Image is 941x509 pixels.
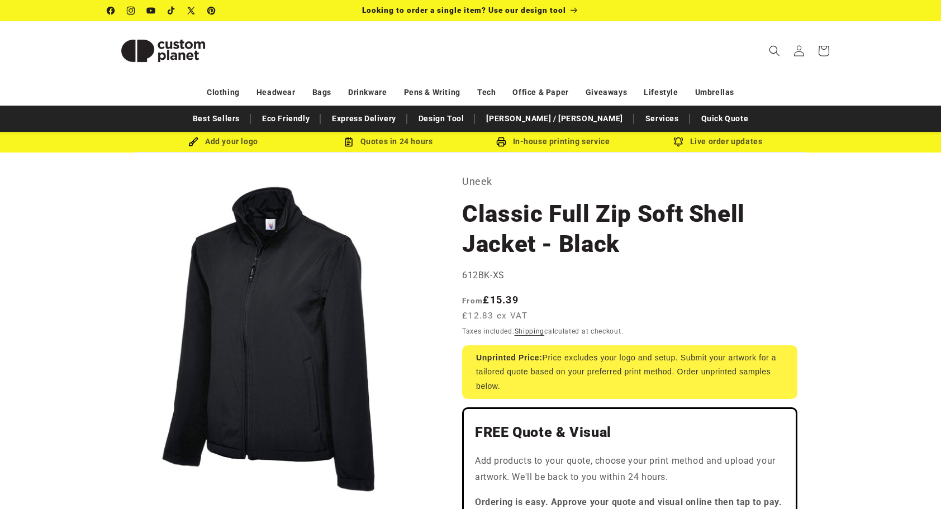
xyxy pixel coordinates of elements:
a: Design Tool [413,109,470,129]
a: Umbrellas [695,83,734,102]
a: Express Delivery [326,109,402,129]
img: Order Updates Icon [344,137,354,147]
media-gallery: Gallery Viewer [107,173,434,500]
a: Office & Paper [512,83,568,102]
a: Best Sellers [187,109,245,129]
summary: Search [762,39,787,63]
a: Shipping [515,327,545,335]
img: Brush Icon [188,137,198,147]
a: Headwear [256,83,296,102]
span: Looking to order a single item? Use our design tool [362,6,566,15]
a: [PERSON_NAME] / [PERSON_NAME] [481,109,628,129]
div: Add your logo [141,135,306,149]
a: Giveaways [586,83,627,102]
iframe: Chat Widget [885,455,941,509]
span: From [462,296,483,305]
a: Drinkware [348,83,387,102]
h2: FREE Quote & Visual [475,424,785,441]
p: Add products to your quote, choose your print method and upload your artwork. We'll be back to yo... [475,453,785,486]
img: Custom Planet [107,26,219,76]
a: Pens & Writing [404,83,460,102]
a: Custom Planet [103,21,224,80]
span: 612BK-XS [462,270,505,280]
img: In-house printing [496,137,506,147]
div: Taxes included. calculated at checkout. [462,326,797,337]
strong: Unprinted Price: [476,353,543,362]
div: Quotes in 24 hours [306,135,470,149]
strong: £15.39 [462,294,519,306]
h1: Classic Full Zip Soft Shell Jacket - Black [462,199,797,259]
a: Bags [312,83,331,102]
a: Lifestyle [644,83,678,102]
div: Price excludes your logo and setup. Submit your artwork for a tailored quote based on your prefer... [462,345,797,399]
div: In-house printing service [470,135,635,149]
a: Services [640,109,685,129]
a: Clothing [207,83,240,102]
div: Live order updates [635,135,800,149]
img: Order updates [673,137,683,147]
span: £12.83 ex VAT [462,310,527,322]
p: Uneek [462,173,797,191]
a: Quick Quote [696,109,754,129]
a: Tech [477,83,496,102]
a: Eco Friendly [256,109,315,129]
